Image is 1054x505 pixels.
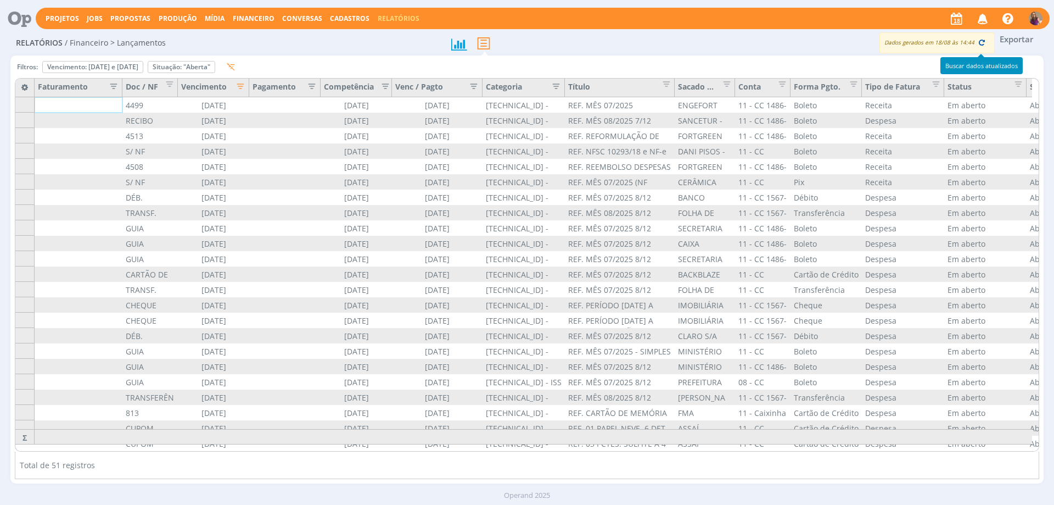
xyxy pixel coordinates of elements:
[321,374,392,390] div: [DATE]
[178,267,249,282] div: [DATE]
[790,405,862,420] div: Cartão de Crédito
[178,220,249,236] div: [DATE]
[675,205,735,220] div: FOLHA DE PAGAMENTO
[675,97,735,113] div: ENGEFORT SISTEMA AVANÇADO DE SEGURANÇA LTDA
[483,236,565,251] div: [TECHNICAL_ID] - FGTS Colaboradores
[862,328,944,343] div: Despesa
[321,128,392,143] div: [DATE]
[178,159,249,174] div: [DATE]
[735,251,790,267] div: 11 - CC 1486-9 - [GEOGRAPHIC_DATA]
[944,359,1027,374] div: Em aberto
[944,159,1027,174] div: Em aberto
[862,267,944,282] div: Despesa
[675,343,735,359] div: MINISTÉRIO DA FAZENDA
[944,113,1027,128] div: Em aberto
[862,220,944,236] div: Despesa
[321,236,392,251] div: [DATE]
[790,159,862,174] div: Boleto
[843,81,858,91] button: Editar filtro para Coluna Forma Pgto.
[565,159,675,174] div: REF. REEMBOLSO DESPESAS VIAGEM JANAÍNA E [PERSON_NAME] [DATE] A [DATE]
[153,62,210,71] span: Situação: "Aberta"
[735,328,790,343] div: 11 - CC 1567-4 - [GEOGRAPHIC_DATA]
[790,313,862,328] div: Cheque
[483,267,565,282] div: [TECHNICAL_ID] - BackBlaze
[374,14,423,23] button: Relatórios
[321,220,392,236] div: [DATE]
[392,390,483,405] div: [DATE]
[122,390,178,405] div: TRANSFERÊNCIA BANCÁRIA
[735,390,790,405] div: 11 - CC 1567-4 - [GEOGRAPHIC_DATA]
[16,38,63,48] span: Relatórios
[178,282,249,297] div: [DATE]
[790,359,862,374] div: Boleto
[38,81,119,96] div: Faturamento
[1007,81,1023,91] button: Editar filtro para Coluna Status
[675,297,735,313] div: IMOBILIÁRIA MASTER - [PERSON_NAME] [PERSON_NAME]
[483,297,565,313] div: [TECHNICAL_ID] - Aluguel
[483,328,565,343] div: [TECHNICAL_ID] - Internet
[944,97,1027,113] div: Em aberto
[565,405,675,420] div: REF. CARTÃO DE MEMÓRIA SDXC SANDISK EXTREME PRO 64GB UHS-200MB/S 2/3
[178,297,249,313] div: [DATE]
[486,81,561,96] div: Categoria
[321,343,392,359] div: [DATE]
[675,190,735,205] div: BANCO SANTANDER BRASIL S.A.
[392,420,483,436] div: [DATE]
[862,143,944,159] div: Receita
[122,236,178,251] div: GUIA
[862,374,944,390] div: Despesa
[944,390,1027,405] div: Em aberto
[944,328,1027,343] div: Em aberto
[735,267,790,282] div: 11 - CC 46458-5 - [GEOGRAPHIC_DATA]
[862,113,944,128] div: Despesa
[862,205,944,220] div: Despesa
[321,205,392,220] div: [DATE]
[565,374,675,390] div: REF. MÊS 07/2025 8/12
[862,79,944,97] div: Tipo de Fatura
[771,81,787,91] button: Editar filtro para Coluna Conta
[944,236,1027,251] div: Em aberto
[675,143,735,159] div: DANI PISOS - TV - [PERSON_NAME] [PERSON_NAME] DOS [PERSON_NAME] LTDA
[327,14,373,23] button: Cadastros
[321,143,392,159] div: [DATE]
[321,420,392,436] div: [DATE]
[944,190,1027,205] div: Em aberto
[392,297,483,313] div: [DATE]
[321,97,392,113] div: [DATE]
[483,343,565,359] div: [TECHNICAL_ID] - MKLR
[655,81,671,91] button: Editar filtro para Coluna Título
[321,297,392,313] div: [DATE]
[565,282,675,297] div: REF. MÊS 07/2025 8/12
[483,359,565,374] div: [TECHNICAL_ID] - DAS - Simples Nacional
[155,14,200,23] button: Produção
[565,267,675,282] div: REF. MÊS 07/2025 8/12
[862,297,944,313] div: Despesa
[735,220,790,236] div: 11 - CC 1486-9 - [GEOGRAPHIC_DATA]
[321,174,392,190] div: [DATE]
[862,405,944,420] div: Despesa
[395,81,479,96] div: Venc / Pagto
[282,14,322,23] a: Conversas
[483,390,565,405] div: [TECHNICAL_ID] - Doméstica - Salário e Adiantamento
[122,343,178,359] div: GUIA
[675,79,735,97] div: Sacado / Cedente
[321,113,392,128] div: [DATE]
[675,405,735,420] div: FMA ELETROELETRÔNICOS LTDA
[565,313,675,328] div: REF. PERÍODO [DATE] A [DATE] (COMISSÃO + IPTU) 8/12
[940,57,1023,74] div: Buscar dados atualizados
[378,14,419,23] a: Relatórios
[122,97,178,113] div: 4499
[735,297,790,313] div: 11 - CC 1567-4 - [GEOGRAPHIC_DATA]
[565,79,675,97] div: Título
[483,420,565,436] div: [TECHNICAL_ID] - Material de Higiene e Limpeza
[565,297,675,313] div: REF. PERÍODO [DATE] A [DATE] 8/12
[178,143,249,159] div: [DATE]
[392,174,483,190] div: [DATE]
[925,81,940,91] button: Editar filtro para Coluna Tipo de Fatura
[42,61,143,73] button: Vencimento: [DATE] e [DATE]
[565,113,675,128] div: REF. MÊS 08/2025 7/12
[944,405,1027,420] div: Em aberto
[178,251,249,267] div: [DATE]
[790,113,862,128] div: Boleto
[790,236,862,251] div: Boleto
